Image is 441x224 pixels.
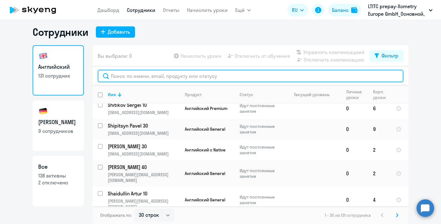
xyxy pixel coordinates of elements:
[185,197,225,203] span: Английский General
[368,98,391,119] td: 6
[240,103,283,114] p: Идут постоянные занятия
[328,4,361,16] button: Балансbalance
[185,92,234,97] div: Продукт
[341,119,368,139] td: 0
[108,122,179,129] p: Shipitsyn Pavel 30
[381,52,398,59] div: Фильтр
[292,6,298,14] span: RU
[351,7,357,13] img: balance
[38,63,78,71] h3: Английский
[235,6,245,14] span: Ещё
[38,51,48,61] img: english
[108,130,179,136] p: [EMAIL_ADDRESS][DOMAIN_NAME]
[108,143,179,150] a: [PERSON_NAME] 30
[240,123,283,135] p: Идут постоянные занятия
[38,128,78,134] p: 9 сотрудников
[288,4,308,16] button: RU
[240,92,283,97] div: Статус
[365,3,436,18] button: LTITC prepay-Xometry Europe GmbH_Основной, Xometry Europe GmbH
[373,89,391,100] div: Корп. уроки
[185,126,225,132] span: Английский General
[185,92,202,97] div: Продукт
[108,143,179,150] p: [PERSON_NAME] 30
[108,101,179,108] a: Shitikov Sergei 10
[346,89,368,100] div: Личные уроки
[108,101,179,108] p: Shitikov Sergei 10
[332,6,349,14] div: Баланс
[108,190,179,197] p: Shaidullin Artur 10
[368,3,426,18] p: LTITC prepay-Xometry Europe GmbH_Основной, Xometry Europe GmbH
[38,179,78,186] p: 2 отключено
[187,7,228,13] a: Начислить уроки
[341,187,368,213] td: 0
[127,7,155,13] a: Сотрудники
[108,172,179,183] p: [PERSON_NAME][EMAIL_ADDRESS][DOMAIN_NAME]
[108,110,179,115] p: [EMAIL_ADDRESS][DOMAIN_NAME]
[98,52,132,60] span: Вы выбрали: 0
[108,92,116,97] div: Имя
[108,164,179,171] p: [PERSON_NAME] 40
[346,89,364,100] div: Личные уроки
[33,26,88,38] h1: Сотрудники
[240,194,283,205] p: Идут постоянные занятия
[368,119,391,139] td: 9
[288,92,341,97] div: Текущий уровень
[341,139,368,160] td: 0
[373,89,387,100] div: Корп. уроки
[96,26,135,38] button: Добавить
[240,144,283,156] p: Идут постоянные занятия
[108,92,179,97] div: Имя
[294,92,329,97] div: Текущий уровень
[368,139,391,160] td: 2
[235,4,251,16] button: Ещё
[100,212,132,218] span: Отображать по:
[108,28,130,36] div: Добавить
[185,106,227,111] span: Английский Premium
[185,171,225,176] span: Английский General
[185,147,226,153] span: Английский с Native
[33,156,84,206] a: Все138 активны2 отключено
[38,106,48,116] img: german
[325,212,371,218] span: 1 - 30 из 131 сотрудника
[240,92,253,97] div: Статус
[108,122,179,129] a: Shipitsyn Pavel 30
[341,98,368,119] td: 0
[98,70,403,82] input: Поиск по имени, email, продукту или статусу
[240,168,283,179] p: Идут постоянные занятия
[38,118,78,126] h3: [PERSON_NAME]
[108,190,179,197] a: Shaidullin Artur 10
[341,160,368,187] td: 0
[108,198,179,210] p: [PERSON_NAME][EMAIL_ADDRESS][DOMAIN_NAME]
[38,163,78,171] h3: Все
[38,172,78,179] p: 138 активны
[33,45,84,96] a: Английский131 сотрудник
[108,151,179,157] p: [EMAIL_ADDRESS][DOMAIN_NAME]
[368,160,391,187] td: 2
[38,72,78,79] p: 131 сотрудник
[33,101,84,151] a: [PERSON_NAME]9 сотрудников
[370,50,403,62] button: Фильтр
[97,7,119,13] a: Дашборд
[163,7,179,13] a: Отчеты
[368,187,391,213] td: 4
[108,164,179,171] a: [PERSON_NAME] 40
